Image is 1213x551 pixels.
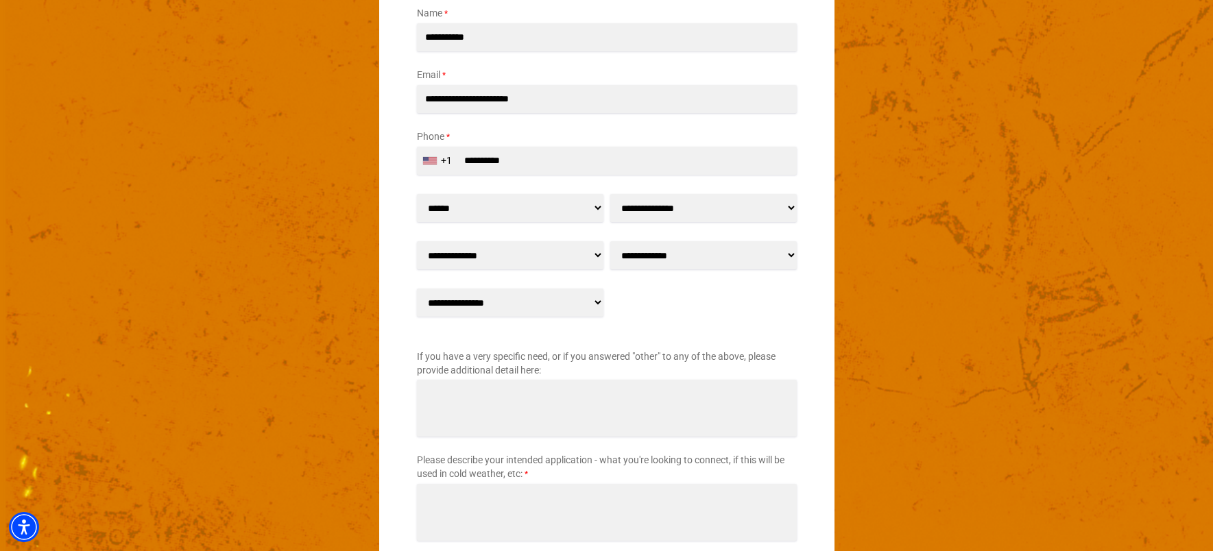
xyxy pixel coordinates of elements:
div: United States: +1 [418,147,460,174]
span: If you have a very specific need, or if you answered "other" to any of the above, please provide ... [417,351,776,376]
div: +1 [441,154,452,168]
span: Please describe your intended application - what you're looking to connect, if this will be used ... [417,454,784,479]
span: Name [417,8,442,19]
span: Email [417,69,440,80]
span: Phone [417,131,444,142]
div: Accessibility Menu [9,512,39,542]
